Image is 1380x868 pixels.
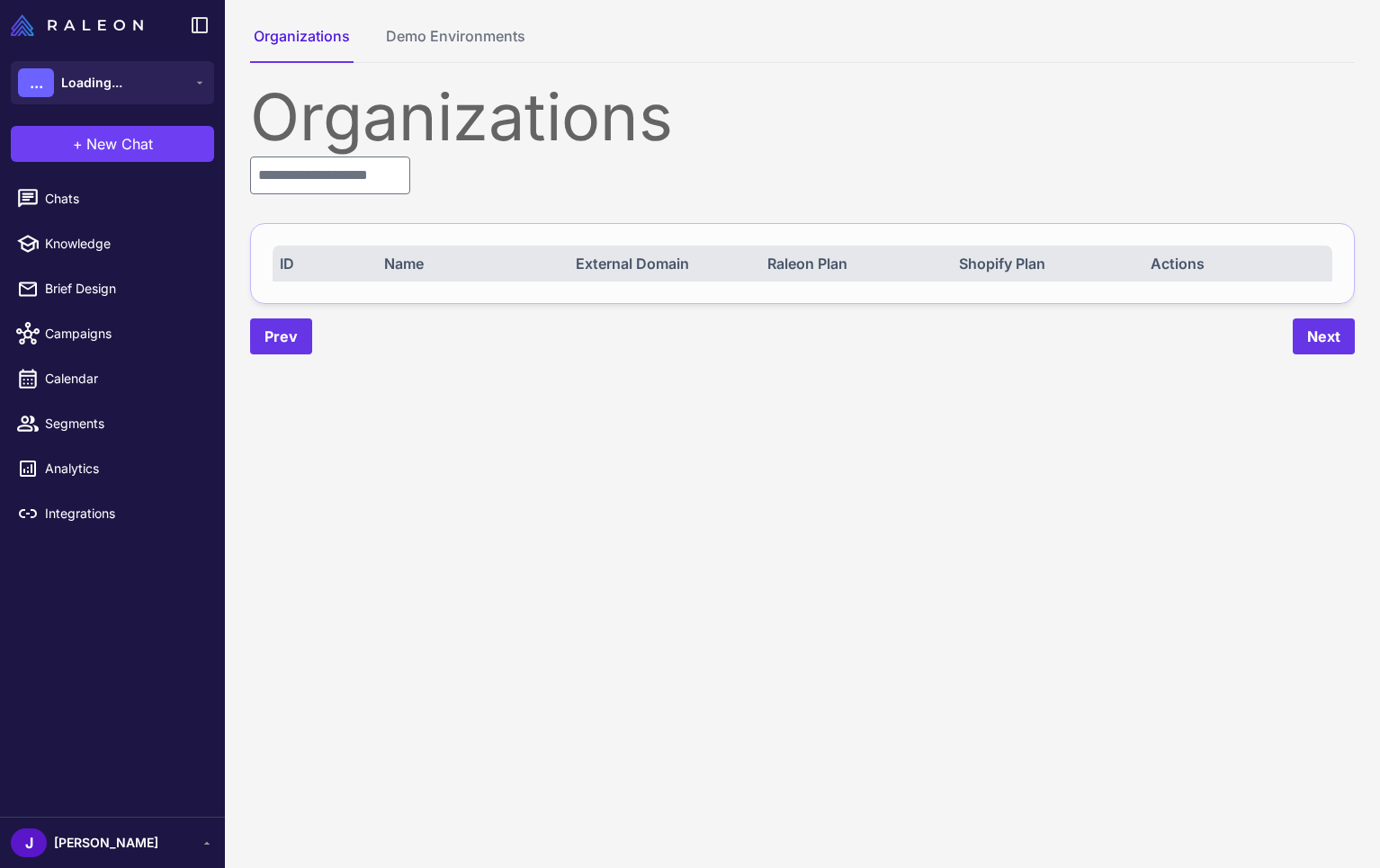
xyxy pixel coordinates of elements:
[45,279,203,299] span: Brief Design
[250,25,354,63] button: Organizations
[73,133,83,155] span: +
[7,495,218,532] a: Integrations
[45,459,203,479] span: Analytics
[7,405,218,443] a: Segments
[45,369,203,389] span: Calendar
[11,828,47,857] div: J
[384,253,559,274] div: Name
[7,450,218,488] a: Analytics
[7,180,218,218] a: Chats
[61,73,122,93] span: Loading...
[280,253,367,274] div: ID
[45,324,203,344] span: Campaigns
[767,253,942,274] div: Raleon Plan
[382,25,529,63] button: Demo Environments
[54,833,158,853] span: [PERSON_NAME]
[1293,318,1355,354] button: Next
[86,133,153,155] span: New Chat
[11,61,214,104] button: ...Loading...
[11,14,150,36] a: Raleon Logo
[7,225,218,263] a: Knowledge
[959,253,1134,274] div: Shopify Plan
[45,234,203,254] span: Knowledge
[45,414,203,434] span: Segments
[250,318,312,354] button: Prev
[250,85,1355,149] div: Organizations
[45,189,203,209] span: Chats
[11,14,143,36] img: Raleon Logo
[45,504,203,523] span: Integrations
[7,315,218,353] a: Campaigns
[1151,253,1325,274] div: Actions
[18,68,54,97] div: ...
[7,270,218,308] a: Brief Design
[7,360,218,398] a: Calendar
[576,253,750,274] div: External Domain
[11,126,214,162] button: +New Chat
